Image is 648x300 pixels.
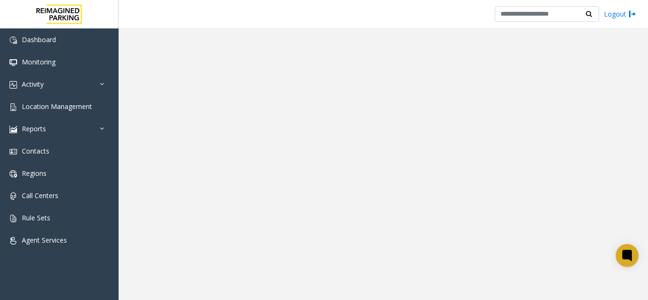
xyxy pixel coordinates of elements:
[22,146,49,155] span: Contacts
[9,148,17,155] img: 'icon'
[604,9,636,19] a: Logout
[22,35,56,44] span: Dashboard
[9,215,17,222] img: 'icon'
[9,237,17,245] img: 'icon'
[22,57,56,66] span: Monitoring
[9,59,17,66] img: 'icon'
[9,192,17,200] img: 'icon'
[22,102,92,111] span: Location Management
[22,169,46,178] span: Regions
[9,36,17,44] img: 'icon'
[22,236,67,245] span: Agent Services
[9,103,17,111] img: 'icon'
[629,9,636,19] img: logout
[9,170,17,178] img: 'icon'
[22,191,58,200] span: Call Centers
[9,81,17,89] img: 'icon'
[22,124,46,133] span: Reports
[22,80,44,89] span: Activity
[22,213,50,222] span: Rule Sets
[9,126,17,133] img: 'icon'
